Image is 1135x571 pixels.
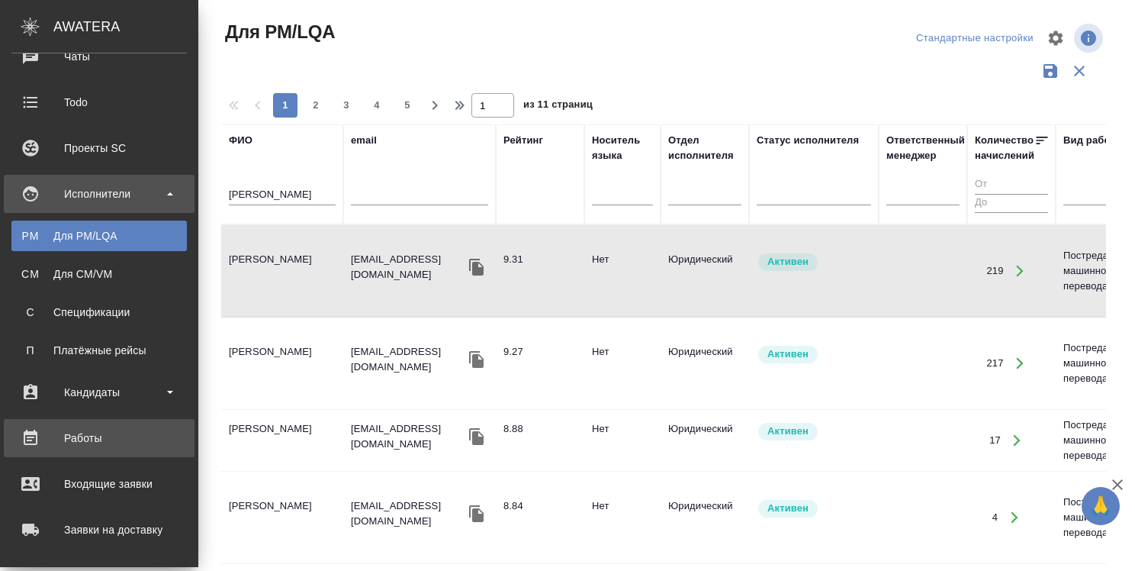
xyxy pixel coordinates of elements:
[661,337,749,390] td: Юридический
[4,83,195,121] a: Todo
[503,133,543,148] div: Рейтинг
[221,20,335,44] span: Для PM/LQA
[767,424,809,439] p: Активен
[4,129,195,167] a: Проекты SC
[503,252,577,267] div: перевод отличный. Редактура не нужна, корректор/ приемка по качеству может быть нужна
[503,344,577,360] div: перевод отличный. Редактура не нужна, корректор/ приемка по качеству может быть нужна
[584,337,661,390] td: Нет
[1065,56,1094,85] button: Сбросить фильтры
[989,433,1001,448] div: 17
[351,498,465,529] p: [EMAIL_ADDRESS][DOMAIN_NAME]
[523,95,593,118] span: из 11 страниц
[351,252,465,282] p: [EMAIL_ADDRESS][DOMAIN_NAME]
[767,501,809,516] p: Активен
[11,518,187,541] div: Заявки на доставку
[11,182,187,205] div: Исполнители
[992,510,998,525] div: 4
[4,419,195,457] a: Работы
[757,421,871,442] div: Рядовой исполнитель: назначай с учетом рейтинга
[304,98,328,113] span: 2
[221,337,343,390] td: [PERSON_NAME]
[1082,487,1120,525] button: 🙏
[465,502,488,525] button: Скопировать
[4,465,195,503] a: Входящие заявки
[1005,348,1036,379] button: Открыть работы
[1063,133,1115,148] div: Вид работ
[767,254,809,269] p: Активен
[503,421,577,437] div: перевод отличный. Редактура не нужна, корректор/ приемка по качеству может быть нужна
[304,93,328,118] button: 2
[19,343,179,358] div: Платёжные рейсы
[19,305,179,320] div: Спецификации
[465,348,488,371] button: Скопировать
[975,176,1048,195] input: От
[975,194,1048,213] input: До
[886,133,965,163] div: Ответственный менеджер
[986,356,1003,371] div: 217
[11,297,187,327] a: ССпецификации
[975,133,1034,163] div: Количество начислений
[351,421,465,452] p: [EMAIL_ADDRESS][DOMAIN_NAME]
[19,228,179,244] div: Для PM/LQA
[1005,256,1036,287] button: Открыть работы
[592,133,653,163] div: Носитель языка
[11,221,187,251] a: PMДля PM/LQA
[11,473,187,495] div: Входящие заявки
[668,133,741,163] div: Отдел исполнителя
[757,252,871,273] div: Рядовой исполнитель: назначай с учетом рейтинга
[53,11,198,42] div: AWATERA
[11,427,187,450] div: Работы
[465,425,488,448] button: Скопировать
[229,133,252,148] div: ФИО
[365,93,389,118] button: 4
[584,491,661,544] td: Нет
[11,335,187,366] a: ППлатёжные рейсы
[757,133,859,148] div: Статус исполнителя
[912,27,1037,50] div: split button
[334,98,359,113] span: 3
[757,344,871,365] div: Рядовой исполнитель: назначай с учетом рейтинга
[767,347,809,362] p: Активен
[221,491,343,544] td: [PERSON_NAME]
[221,244,343,298] td: [PERSON_NAME]
[661,491,749,544] td: Юридический
[503,498,577,514] div: перевод отличный. Редактура не нужна, корректор/ приемка по качеству может быть нужна
[661,414,749,467] td: Юридический
[11,45,187,68] div: Чаты
[365,98,389,113] span: 4
[395,98,420,113] span: 5
[4,37,195,76] a: Чаты
[11,91,187,114] div: Todo
[584,244,661,298] td: Нет
[4,511,195,549] a: Заявки на доставку
[1036,56,1065,85] button: Сохранить фильтры
[1002,425,1033,456] button: Открыть работы
[661,244,749,298] td: Юридический
[1074,24,1106,53] span: Посмотреть информацию
[334,93,359,118] button: 3
[11,137,187,160] div: Проекты SC
[465,256,488,279] button: Скопировать
[986,263,1003,279] div: 219
[998,502,1030,534] button: Открыть работы
[1037,20,1074,56] span: Настроить таблицу
[19,266,179,282] div: Для CM/VM
[1088,490,1114,522] span: 🙏
[221,414,343,467] td: [PERSON_NAME]
[11,381,187,404] div: Кандидаты
[395,93,420,118] button: 5
[11,259,187,289] a: CMДля CM/VM
[351,344,465,375] p: [EMAIL_ADDRESS][DOMAIN_NAME]
[584,414,661,467] td: Нет
[351,133,377,148] div: email
[757,498,871,519] div: Рядовой исполнитель: назначай с учетом рейтинга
